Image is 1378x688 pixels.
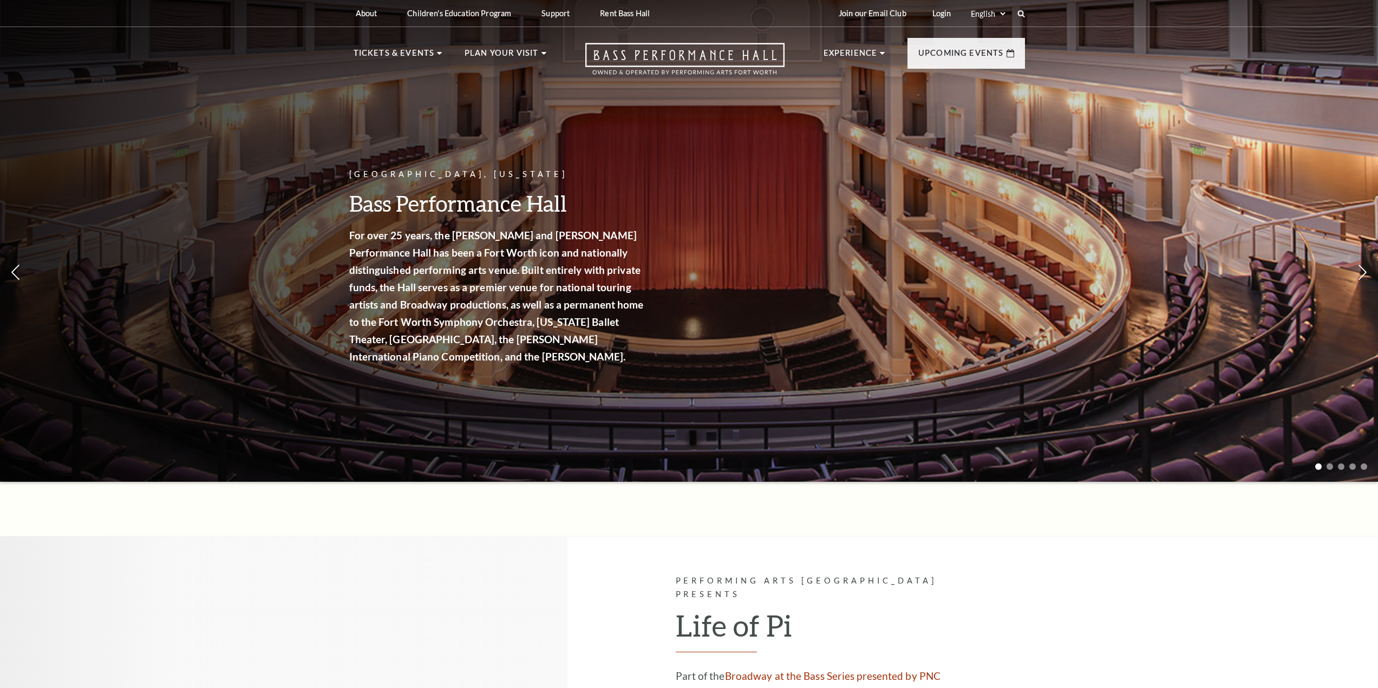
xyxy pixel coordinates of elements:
h3: Bass Performance Hall [349,189,647,217]
p: About [356,9,377,18]
select: Select: [969,9,1007,19]
p: Children's Education Program [407,9,511,18]
strong: For over 25 years, the [PERSON_NAME] and [PERSON_NAME] Performance Hall has been a Fort Worth ico... [349,229,644,363]
p: Rent Bass Hall [600,9,650,18]
h2: Life of Pi [676,608,965,652]
p: Experience [824,47,878,66]
p: [GEOGRAPHIC_DATA], [US_STATE] [349,168,647,181]
p: Performing Arts [GEOGRAPHIC_DATA] Presents [676,574,965,601]
p: Upcoming Events [918,47,1004,66]
p: Plan Your Visit [465,47,539,66]
p: Support [541,9,570,18]
p: Tickets & Events [354,47,435,66]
